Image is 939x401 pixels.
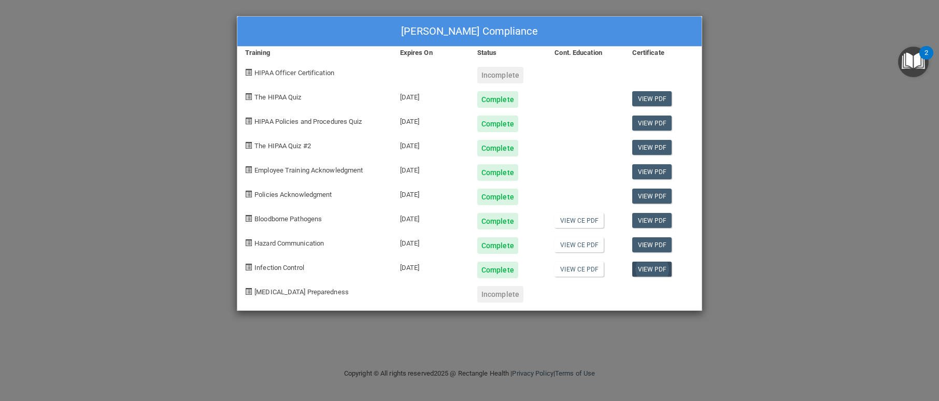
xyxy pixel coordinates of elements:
[237,17,702,47] div: [PERSON_NAME] Compliance
[632,164,672,179] a: View PDF
[392,47,470,59] div: Expires On
[632,91,672,106] a: View PDF
[477,189,518,205] div: Complete
[392,181,470,205] div: [DATE]
[392,83,470,108] div: [DATE]
[477,286,523,303] div: Incomplete
[254,142,311,150] span: The HIPAA Quiz #2
[254,166,363,174] span: Employee Training Acknowledgment
[254,69,334,77] span: HIPAA Officer Certification
[237,47,392,59] div: Training
[477,67,523,83] div: Incomplete
[254,93,301,101] span: The HIPAA Quiz
[392,205,470,230] div: [DATE]
[477,140,518,156] div: Complete
[392,108,470,132] div: [DATE]
[924,53,928,66] div: 2
[254,118,362,125] span: HIPAA Policies and Procedures Quiz
[632,237,672,252] a: View PDF
[254,239,324,247] span: Hazard Communication
[554,213,604,228] a: View CE PDF
[477,237,518,254] div: Complete
[632,213,672,228] a: View PDF
[477,164,518,181] div: Complete
[477,91,518,108] div: Complete
[254,215,322,223] span: Bloodborne Pathogens
[554,262,604,277] a: View CE PDF
[477,262,518,278] div: Complete
[632,140,672,155] a: View PDF
[547,47,624,59] div: Cont. Education
[632,116,672,131] a: View PDF
[254,288,349,296] span: [MEDICAL_DATA] Preparedness
[632,262,672,277] a: View PDF
[254,191,332,198] span: Policies Acknowledgment
[254,264,304,271] span: Infection Control
[392,132,470,156] div: [DATE]
[470,47,547,59] div: Status
[392,156,470,181] div: [DATE]
[477,116,518,132] div: Complete
[477,213,518,230] div: Complete
[554,237,604,252] a: View CE PDF
[392,254,470,278] div: [DATE]
[392,230,470,254] div: [DATE]
[898,47,929,77] button: Open Resource Center, 2 new notifications
[632,189,672,204] a: View PDF
[624,47,702,59] div: Certificate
